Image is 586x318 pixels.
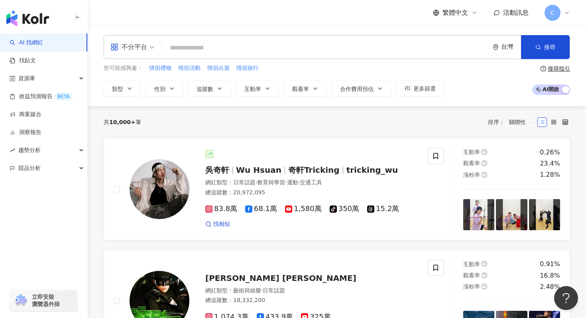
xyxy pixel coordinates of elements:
span: question-circle [482,261,487,267]
span: 漲粉率 [463,172,480,178]
div: 1.28% [540,170,560,179]
div: 2.48% [540,282,560,291]
span: 互動率 [463,149,480,155]
span: 更多篩選 [413,85,436,92]
button: 性別 [146,81,183,97]
button: 更多篩選 [396,81,444,97]
img: chrome extension [13,294,28,307]
img: post-image [529,199,560,230]
span: · [261,287,263,294]
a: 洞察報告 [10,128,41,136]
button: 情侶出遊 [207,64,230,73]
span: 漲粉率 [463,283,480,290]
div: 不分平台 [110,41,147,53]
a: KOL Avatar吳奇軒Wu Hsuan奇軒Trickingtricking_wu網紅類型：日常話題·教育與學習·運動·交通工具總追蹤數：20,972,09583.8萬68.1萬1,580萬3... [104,138,570,241]
a: searchAI 找網紅 [10,39,43,47]
span: 觀看率 [463,160,480,166]
span: 觀看率 [292,86,309,92]
div: 搜尋指引 [548,65,570,72]
button: 追蹤數 [188,81,231,97]
span: question-circle [482,160,487,166]
span: 性別 [154,86,165,92]
span: 類型 [112,86,123,92]
span: appstore [110,43,118,51]
span: 日常話題 [233,179,256,186]
span: 情侶出遊 [207,64,230,72]
div: 總追蹤數 ： 18,332,200 [205,296,418,304]
span: 350萬 [330,205,359,213]
span: 互動率 [463,261,480,267]
span: 趨勢分析 [18,141,41,159]
span: 追蹤數 [197,86,213,92]
span: 互動率 [244,86,261,92]
a: chrome extension立即安裝 瀏覽器外掛 [10,290,77,311]
span: 吳奇軒 [205,165,229,175]
img: post-image [496,199,527,230]
span: environment [493,44,499,50]
span: 運動 [287,179,298,186]
span: 觀看率 [463,272,480,278]
iframe: Help Scout Beacon - Open [554,286,578,310]
span: 資源庫 [18,69,35,87]
span: C [551,8,555,17]
button: 搜尋 [521,35,570,59]
span: 68.1萬 [245,205,277,213]
span: 情侶禮物 [149,64,171,72]
span: 奇軒Tricking [288,165,340,175]
button: 互動率 [236,81,279,97]
div: 0.26% [540,148,560,157]
div: 23.4% [540,159,560,168]
img: logo [6,10,49,26]
span: 搜尋 [544,44,555,50]
span: rise [10,148,15,153]
img: KOL Avatar [130,159,189,219]
span: question-circle [482,273,487,278]
span: Wu Hsuan [236,165,281,175]
span: 找相似 [213,220,230,228]
button: 合作費用預估 [332,81,391,97]
span: 交通工具 [300,179,322,186]
div: 總追蹤數 ： 20,972,095 [205,189,418,197]
img: post-image [463,199,494,230]
span: 合作費用預估 [340,86,374,92]
div: 16.8% [540,271,560,280]
button: 觀看率 [284,81,327,97]
span: 日常話題 [263,287,285,294]
span: 活動訊息 [503,9,529,16]
div: 網紅類型 ： [205,287,418,295]
span: 情侶活動 [178,64,201,72]
span: tricking_wu [346,165,398,175]
div: 排序： [488,116,537,128]
span: · [256,179,257,186]
button: 情侶活動 [178,64,201,73]
div: 0.91% [540,260,560,269]
a: 找相似 [205,220,230,228]
a: 商案媒合 [10,111,41,119]
span: question-circle [482,284,487,289]
span: question-circle [482,172,487,178]
span: · [285,179,287,186]
span: 繁體中文 [442,8,468,17]
a: 效益預測報告BETA [10,93,73,101]
div: 台灣 [501,43,521,50]
span: 關聯性 [509,116,533,128]
span: · [298,179,300,186]
button: 類型 [104,81,141,97]
span: [PERSON_NAME] [PERSON_NAME] [205,273,356,283]
span: 您可能感興趣： [104,64,143,72]
span: question-circle [482,149,487,155]
span: 競品分析 [18,159,41,177]
div: 共 筆 [104,119,141,125]
span: 立即安裝 瀏覽器外掛 [32,293,60,308]
span: 教育與學習 [257,179,285,186]
div: 網紅類型 ： [205,179,418,187]
a: 找貼文 [10,57,36,65]
span: 1,580萬 [285,205,322,213]
span: 15.2萬 [367,205,399,213]
span: 10,000+ [109,119,136,125]
button: 情侶禮物 [149,64,172,73]
span: 83.8萬 [205,205,237,213]
button: 情侶旅行 [236,64,259,73]
span: 藝術與娛樂 [233,287,261,294]
span: 情侶旅行 [236,64,259,72]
